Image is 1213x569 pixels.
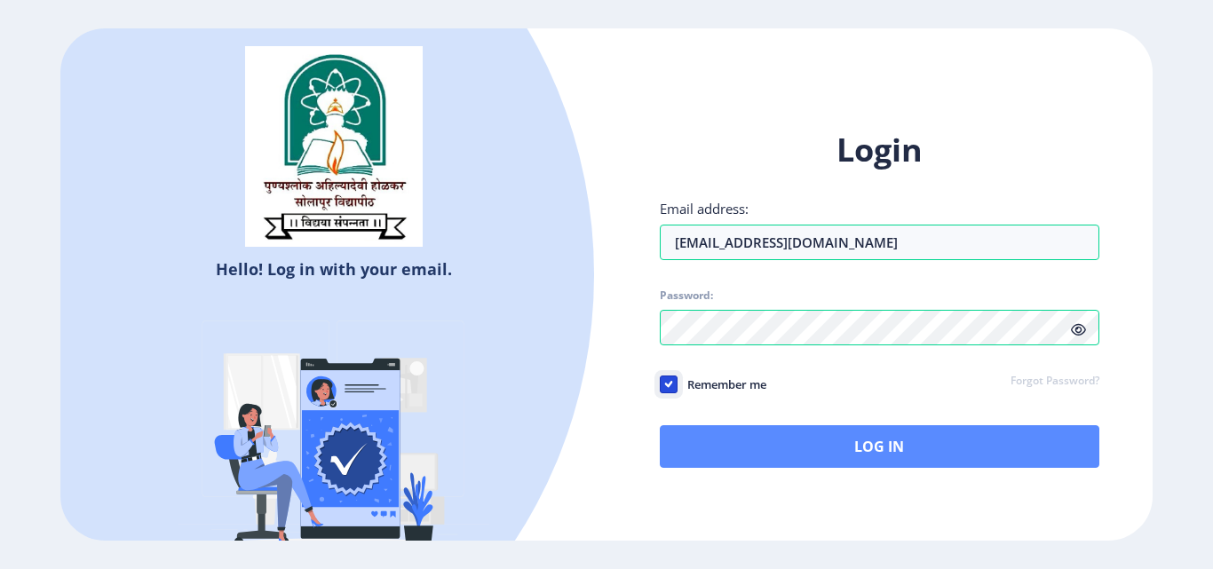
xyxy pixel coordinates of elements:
[660,425,1099,468] button: Log In
[1011,374,1099,390] a: Forgot Password?
[660,288,713,303] label: Password:
[660,225,1099,260] input: Email address
[660,200,749,217] label: Email address:
[245,46,423,247] img: sulogo.png
[678,374,766,395] span: Remember me
[660,129,1099,171] h1: Login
